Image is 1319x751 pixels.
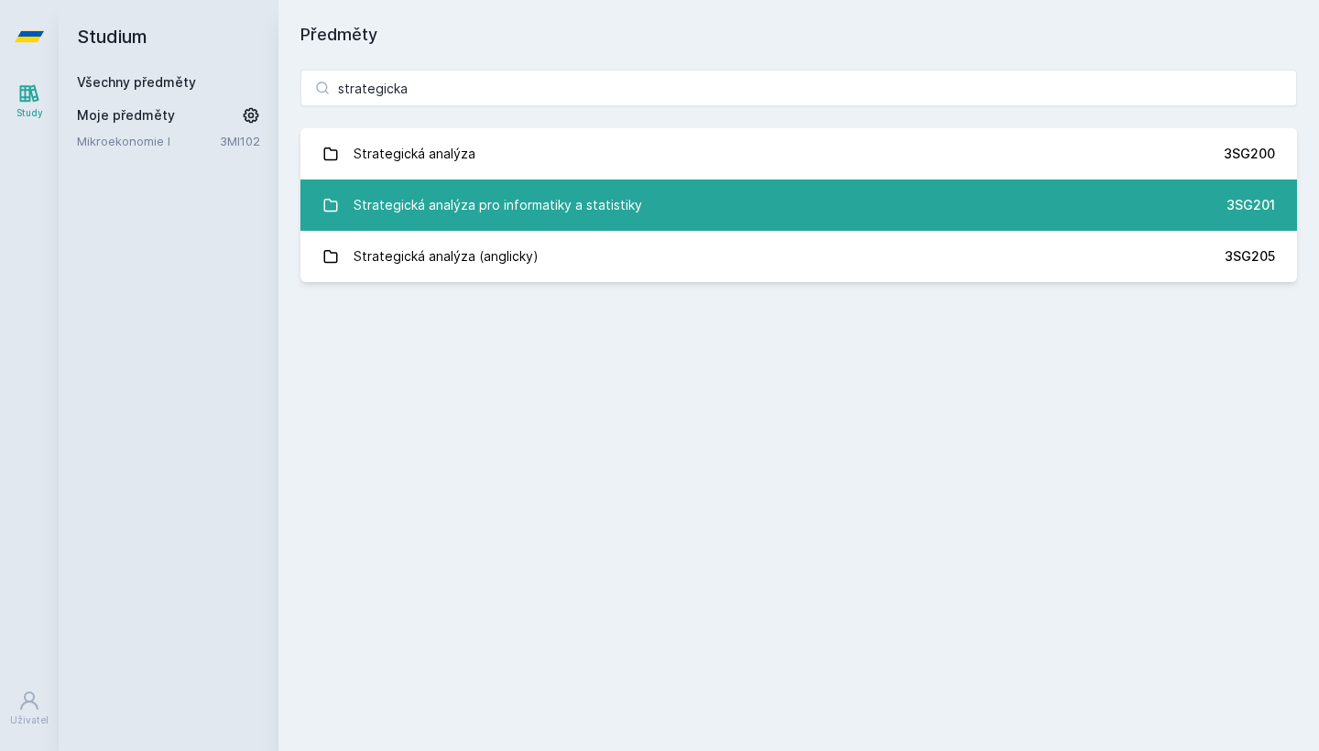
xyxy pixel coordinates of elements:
a: Strategická analýza pro informatiky a statistiky 3SG201 [300,180,1297,231]
span: Moje předměty [77,106,175,125]
div: 3SG200 [1224,145,1275,163]
div: Strategická analýza [354,136,475,172]
a: Mikroekonomie I [77,132,220,150]
a: Uživatel [4,680,55,736]
input: Název nebo ident předmětu… [300,70,1297,106]
h1: Předměty [300,22,1297,48]
div: 3SG205 [1225,247,1275,266]
div: Strategická analýza (anglicky) [354,238,539,275]
div: Strategická analýza pro informatiky a statistiky [354,187,642,223]
div: Study [16,106,43,120]
a: Strategická analýza 3SG200 [300,128,1297,180]
a: 3MI102 [220,134,260,148]
a: Strategická analýza (anglicky) 3SG205 [300,231,1297,282]
div: 3SG201 [1226,196,1275,214]
a: Všechny předměty [77,74,196,90]
a: Study [4,73,55,129]
div: Uživatel [10,713,49,727]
